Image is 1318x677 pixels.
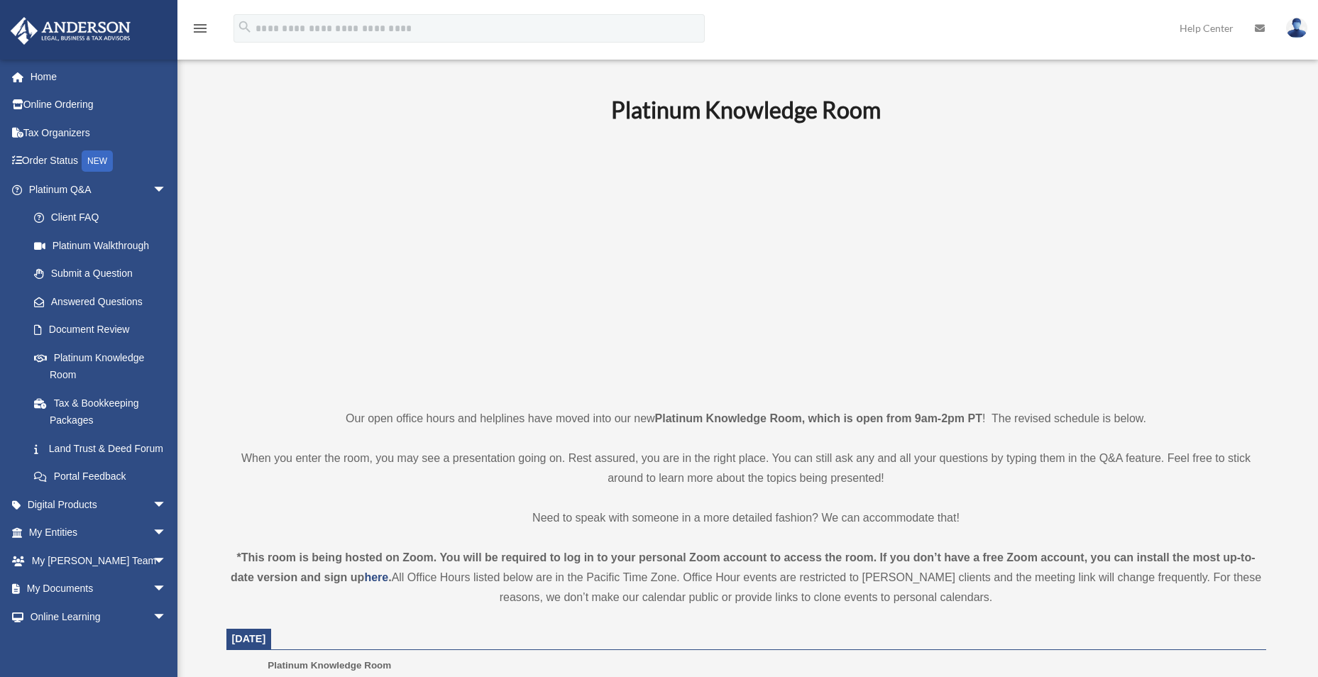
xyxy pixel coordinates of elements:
a: My Entitiesarrow_drop_down [10,519,188,547]
span: arrow_drop_down [153,546,181,576]
a: Online Ordering [10,91,188,119]
img: User Pic [1286,18,1307,38]
strong: *This room is being hosted on Zoom. You will be required to log in to your personal Zoom account ... [231,551,1256,583]
a: Platinum Knowledge Room [20,343,181,389]
p: Need to speak with someone in a more detailed fashion? We can accommodate that! [226,508,1266,528]
div: All Office Hours listed below are in the Pacific Time Zone. Office Hour events are restricted to ... [226,548,1266,607]
span: arrow_drop_down [153,519,181,548]
span: arrow_drop_down [153,490,181,519]
a: Tax & Bookkeeping Packages [20,389,188,434]
a: Portal Feedback [20,463,188,491]
a: Land Trust & Deed Forum [20,434,188,463]
span: arrow_drop_down [153,175,181,204]
a: Platinum Q&Aarrow_drop_down [10,175,188,204]
strong: . [388,571,391,583]
p: When you enter the room, you may see a presentation going on. Rest assured, you are in the right ... [226,448,1266,488]
span: arrow_drop_down [153,575,181,604]
p: Our open office hours and helplines have moved into our new ! The revised schedule is below. [226,409,1266,429]
a: Document Review [20,316,188,344]
a: My [PERSON_NAME] Teamarrow_drop_down [10,546,188,575]
a: here [364,571,388,583]
a: Tax Organizers [10,119,188,147]
a: Submit a Question [20,260,188,288]
div: NEW [82,150,113,172]
i: search [237,19,253,35]
i: menu [192,20,209,37]
span: [DATE] [232,633,266,644]
a: Order StatusNEW [10,147,188,176]
strong: Platinum Knowledge Room, which is open from 9am-2pm PT [655,412,982,424]
a: Client FAQ [20,204,188,232]
span: Platinum Knowledge Room [268,660,391,671]
a: Home [10,62,188,91]
img: Anderson Advisors Platinum Portal [6,17,135,45]
a: Platinum Walkthrough [20,231,188,260]
iframe: 231110_Toby_KnowledgeRoom [533,143,959,382]
a: Answered Questions [20,287,188,316]
span: arrow_drop_down [153,602,181,632]
a: menu [192,25,209,37]
a: Online Learningarrow_drop_down [10,602,188,631]
a: Digital Productsarrow_drop_down [10,490,188,519]
a: My Documentsarrow_drop_down [10,575,188,603]
b: Platinum Knowledge Room [611,96,881,123]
